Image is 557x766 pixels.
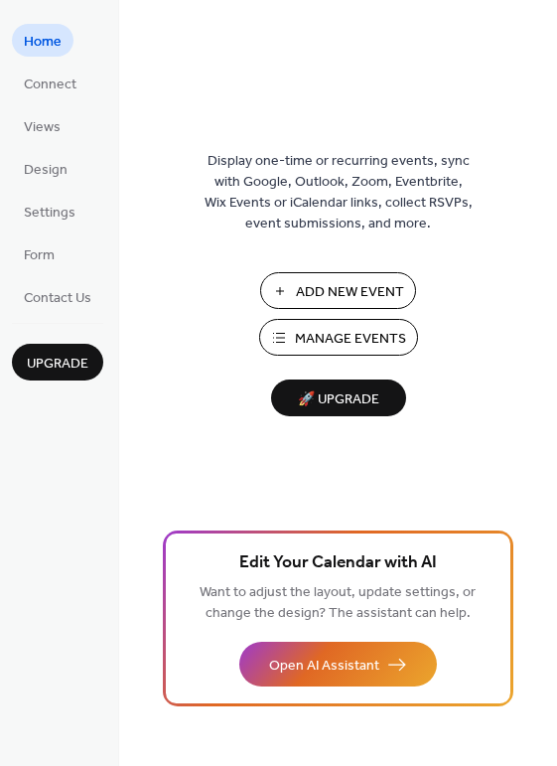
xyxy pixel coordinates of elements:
span: Connect [24,75,76,95]
span: Open AI Assistant [269,656,379,677]
span: Display one-time or recurring events, sync with Google, Outlook, Zoom, Eventbrite, Wix Events or ... [205,151,473,234]
a: Settings [12,195,87,228]
button: 🚀 Upgrade [271,380,406,416]
button: Add New Event [260,272,416,309]
span: Edit Your Calendar with AI [239,549,437,577]
span: Form [24,245,55,266]
button: Manage Events [259,319,418,356]
span: Views [24,117,61,138]
span: Design [24,160,68,181]
a: Views [12,109,72,142]
span: Manage Events [295,329,406,350]
span: Home [24,32,62,53]
a: Contact Us [12,280,103,313]
span: Add New Event [296,282,404,303]
button: Upgrade [12,344,103,381]
span: 🚀 Upgrade [283,386,394,413]
span: Settings [24,203,75,224]
button: Open AI Assistant [239,642,437,687]
a: Connect [12,67,88,99]
a: Home [12,24,73,57]
span: Want to adjust the layout, update settings, or change the design? The assistant can help. [200,579,476,627]
a: Design [12,152,79,185]
span: Upgrade [27,354,88,375]
span: Contact Us [24,288,91,309]
a: Form [12,237,67,270]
